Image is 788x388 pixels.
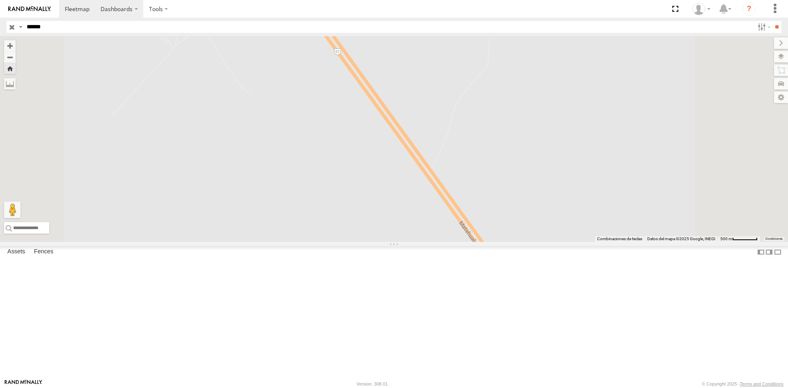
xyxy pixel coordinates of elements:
[765,237,783,241] a: Condiciones (se abre en una nueva pestaña)
[718,236,760,242] button: Escala del mapa: 500 m por 58 píxeles
[702,381,783,386] div: © Copyright 2025 -
[689,3,713,15] div: Sebastian Velez
[30,246,57,258] label: Fences
[3,246,29,258] label: Assets
[357,381,388,386] div: Version: 308.01
[8,6,51,12] img: rand-logo.svg
[774,246,782,258] label: Hide Summary Table
[720,236,732,241] span: 500 m
[4,78,16,90] label: Measure
[765,246,773,258] label: Dock Summary Table to the Right
[4,51,16,63] button: Zoom out
[740,381,783,386] a: Terms and Conditions
[754,21,772,33] label: Search Filter Options
[647,236,715,241] span: Datos del mapa ©2025 Google, INEGI
[17,21,24,33] label: Search Query
[597,236,642,242] button: Combinaciones de teclas
[742,2,756,16] i: ?
[4,202,21,218] button: Arrastra el hombrecito naranja al mapa para abrir Street View
[757,246,765,258] label: Dock Summary Table to the Left
[5,380,42,388] a: Visit our Website
[4,63,16,74] button: Zoom Home
[4,40,16,51] button: Zoom in
[774,92,788,103] label: Map Settings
